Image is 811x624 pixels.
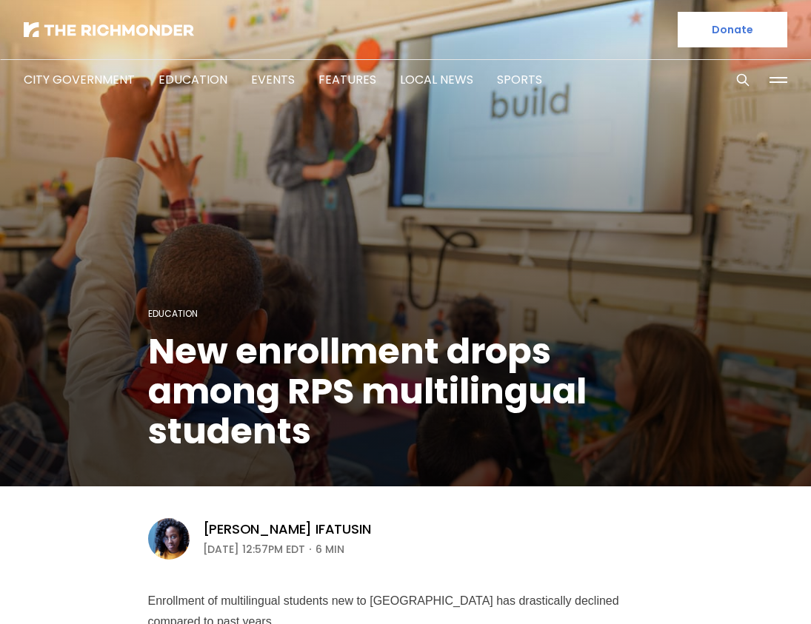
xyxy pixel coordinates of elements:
[497,71,542,88] a: Sports
[251,71,295,88] a: Events
[148,332,664,452] h1: New enrollment drops among RPS multilingual students
[678,12,787,47] a: Donate
[148,307,198,320] a: Education
[732,69,754,91] button: Search this site
[316,540,344,558] span: 6 min
[148,518,190,560] img: Victoria A. Ifatusin
[158,71,227,88] a: Education
[24,22,194,37] img: The Richmonder
[24,71,135,88] a: City Government
[203,520,371,538] a: [PERSON_NAME] Ifatusin
[400,71,473,88] a: Local News
[318,71,376,88] a: Features
[203,540,305,558] time: [DATE] 12:57PM EDT
[686,551,811,624] iframe: portal-trigger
